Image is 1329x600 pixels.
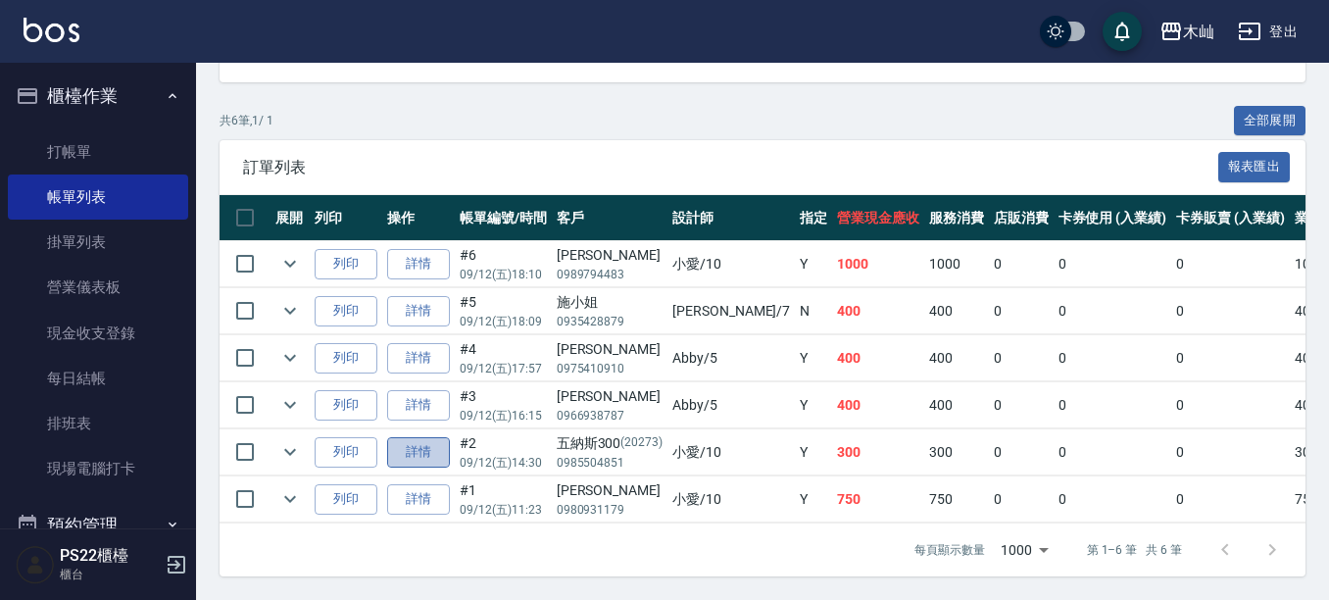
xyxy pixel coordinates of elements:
[387,249,450,279] a: 詳情
[557,339,663,360] div: [PERSON_NAME]
[620,433,663,454] p: (20273)
[1054,288,1172,334] td: 0
[795,429,832,475] td: Y
[667,335,795,381] td: Abby /5
[557,266,663,283] p: 0989794483
[989,241,1054,287] td: 0
[315,249,377,279] button: 列印
[557,292,663,313] div: 施小姐
[1171,288,1290,334] td: 0
[1171,195,1290,241] th: 卡券販賣 (入業績)
[989,382,1054,428] td: 0
[989,335,1054,381] td: 0
[8,220,188,265] a: 掛單列表
[8,311,188,356] a: 現金收支登錄
[557,454,663,472] p: 0985504851
[667,195,795,241] th: 設計師
[8,71,188,122] button: 櫃檯作業
[220,112,273,129] p: 共 6 筆, 1 / 1
[557,433,663,454] div: 五納斯300
[795,288,832,334] td: N
[275,296,305,325] button: expand row
[243,158,1218,177] span: 訂單列表
[387,437,450,468] a: 詳情
[60,546,160,566] h5: PS22櫃檯
[989,476,1054,523] td: 0
[1103,12,1142,51] button: save
[455,288,552,334] td: #5
[382,195,455,241] th: 操作
[275,390,305,420] button: expand row
[832,335,924,381] td: 400
[993,524,1056,576] div: 1000
[16,545,55,584] img: Person
[387,296,450,326] a: 詳情
[795,195,832,241] th: 指定
[275,343,305,373] button: expand row
[557,313,663,330] p: 0935428879
[1054,195,1172,241] th: 卡券使用 (入業績)
[557,386,663,407] div: [PERSON_NAME]
[387,484,450,515] a: 詳情
[667,241,795,287] td: 小愛 /10
[1054,476,1172,523] td: 0
[1230,14,1305,50] button: 登出
[557,407,663,425] p: 0966938787
[8,265,188,310] a: 營業儀表板
[1087,541,1182,559] p: 第 1–6 筆 共 6 筆
[387,390,450,421] a: 詳情
[924,241,989,287] td: 1000
[832,241,924,287] td: 1000
[8,356,188,401] a: 每日結帳
[1152,12,1222,52] button: 木屾
[924,288,989,334] td: 400
[8,129,188,175] a: 打帳單
[275,437,305,467] button: expand row
[455,382,552,428] td: #3
[315,437,377,468] button: 列印
[667,429,795,475] td: 小愛 /10
[924,382,989,428] td: 400
[460,313,547,330] p: 09/12 (五) 18:09
[795,335,832,381] td: Y
[315,296,377,326] button: 列印
[924,429,989,475] td: 300
[832,288,924,334] td: 400
[557,245,663,266] div: [PERSON_NAME]
[8,446,188,491] a: 現場電腦打卡
[795,382,832,428] td: Y
[914,541,985,559] p: 每頁顯示數量
[460,266,547,283] p: 09/12 (五) 18:10
[460,360,547,377] p: 09/12 (五) 17:57
[989,288,1054,334] td: 0
[315,484,377,515] button: 列印
[924,195,989,241] th: 服務消費
[1218,157,1291,175] a: 報表匯出
[455,335,552,381] td: #4
[460,454,547,472] p: 09/12 (五) 14:30
[667,382,795,428] td: Abby /5
[832,429,924,475] td: 300
[989,195,1054,241] th: 店販消費
[795,241,832,287] td: Y
[832,195,924,241] th: 營業現金應收
[924,476,989,523] td: 750
[60,566,160,583] p: 櫃台
[8,175,188,220] a: 帳單列表
[552,195,667,241] th: 客戶
[455,241,552,287] td: #6
[1171,335,1290,381] td: 0
[832,476,924,523] td: 750
[1171,241,1290,287] td: 0
[1054,382,1172,428] td: 0
[455,195,552,241] th: 帳單編號/時間
[387,343,450,374] a: 詳情
[8,401,188,446] a: 排班表
[275,249,305,278] button: expand row
[460,407,547,425] p: 09/12 (五) 16:15
[557,360,663,377] p: 0975410910
[310,195,382,241] th: 列印
[557,480,663,501] div: [PERSON_NAME]
[989,429,1054,475] td: 0
[1054,241,1172,287] td: 0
